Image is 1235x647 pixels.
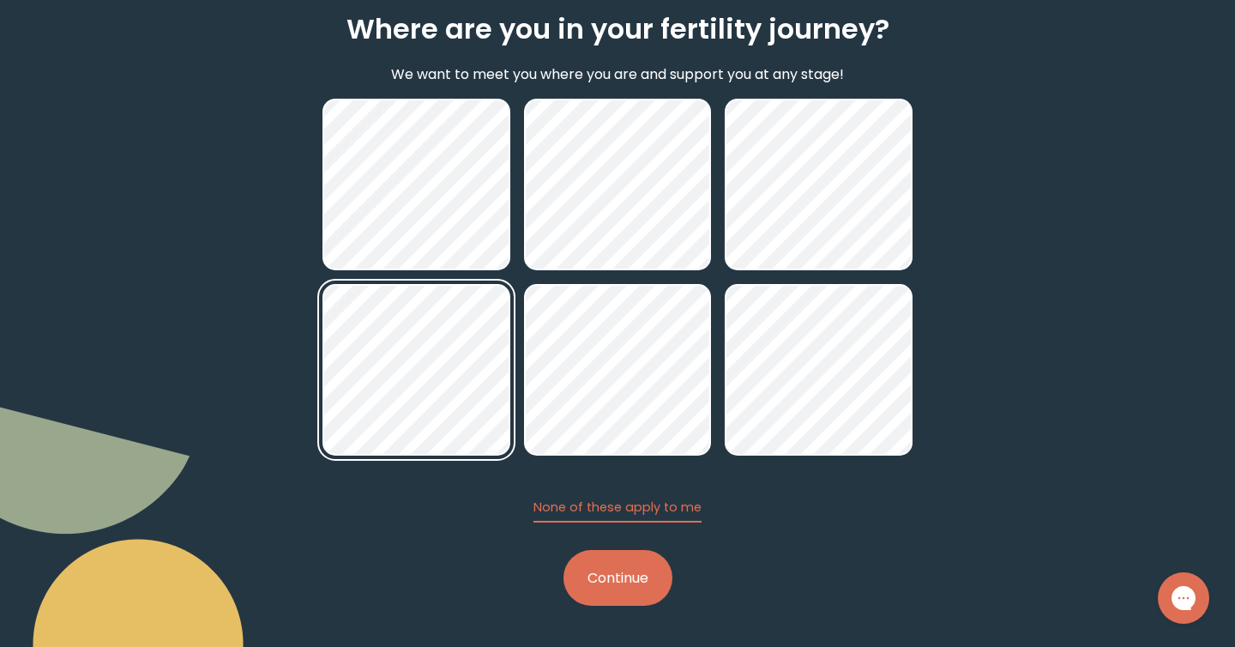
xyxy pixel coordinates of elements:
iframe: Gorgias live chat messenger [1149,566,1218,630]
p: We want to meet you where you are and support you at any stage! [391,63,844,85]
h2: Where are you in your fertility journey? [346,9,889,50]
button: None of these apply to me [533,499,702,523]
button: Continue [563,550,672,606]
